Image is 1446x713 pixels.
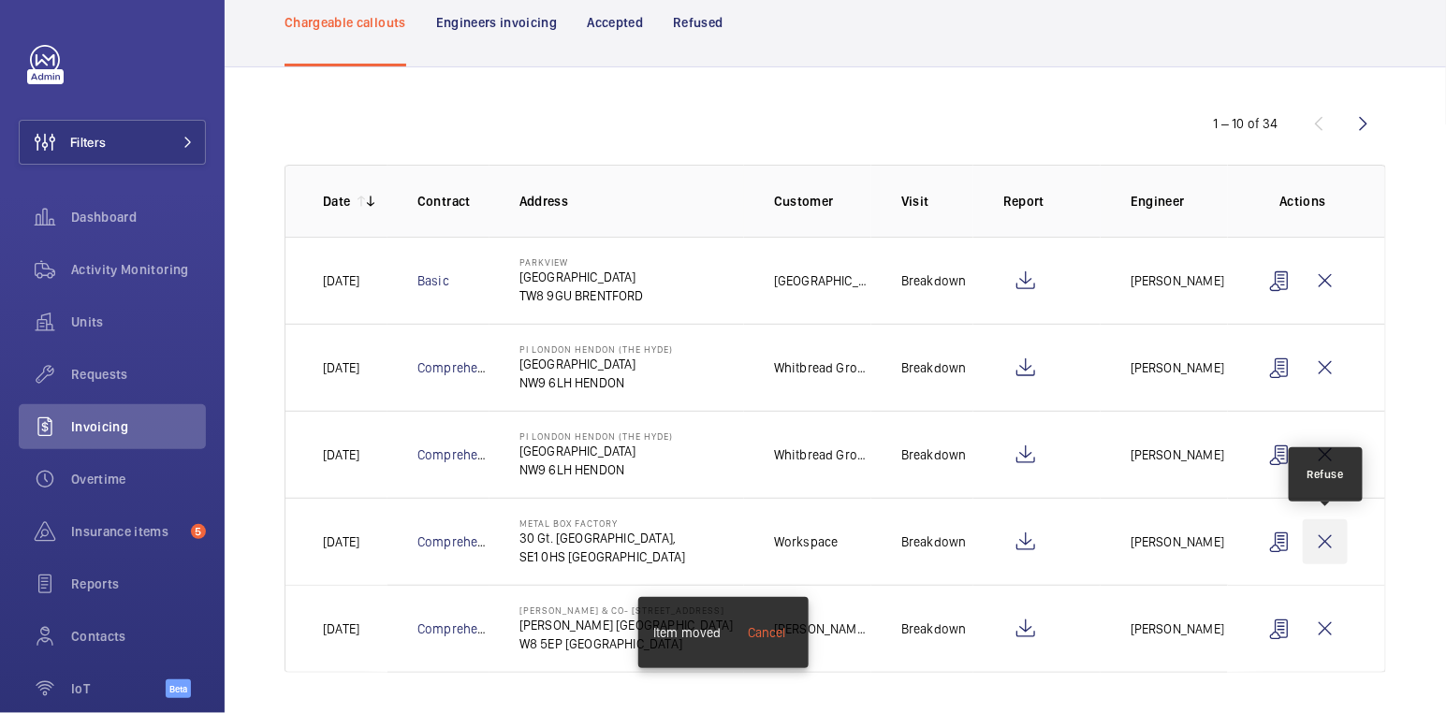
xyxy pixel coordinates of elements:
p: Accepted [587,13,643,32]
p: Chargeable callouts [285,13,406,32]
p: Breakdown [901,619,967,638]
div: Cancel [747,623,785,642]
p: NW9 6LH HENDON [519,460,673,479]
span: Invoicing [71,417,206,436]
span: Beta [166,679,191,698]
span: Dashboard [71,208,206,226]
p: [DATE] [323,619,359,638]
p: [PERSON_NAME] [1131,445,1224,464]
span: Activity Monitoring [71,260,206,279]
p: Refused [673,13,723,32]
p: Contract [417,192,489,211]
span: Units [71,313,206,331]
p: Breakdown [901,532,967,551]
p: Metal Box Factory [519,517,686,529]
p: PI London Hendon (The Hyde) [519,430,673,442]
p: Address [519,192,744,211]
p: [GEOGRAPHIC_DATA] [519,442,673,460]
span: Filters [70,133,106,152]
p: Whitbread Group PLC [774,358,871,377]
p: Customer [774,192,871,211]
p: [GEOGRAPHIC_DATA] [519,268,644,286]
p: [PERSON_NAME] & Co- [STREET_ADDRESS] [519,604,734,616]
p: W8 5EP [GEOGRAPHIC_DATA] [519,634,734,653]
p: Report [1003,192,1101,211]
p: [DATE] [323,532,359,551]
p: Breakdown [901,271,967,290]
button: Cancel [728,610,804,655]
p: [GEOGRAPHIC_DATA] [519,355,673,373]
a: Comprehensive [417,534,509,549]
p: Breakdown [901,358,967,377]
p: [GEOGRAPHIC_DATA], [GEOGRAPHIC_DATA] [774,271,871,290]
span: IoT [71,679,166,698]
p: Date [323,192,350,211]
p: Engineer [1131,192,1228,211]
p: TW8 9GU BRENTFORD [519,286,644,305]
p: [DATE] [323,358,359,377]
p: Workspace [774,532,839,551]
span: Contacts [71,627,206,646]
p: NW9 6LH HENDON [519,373,673,392]
a: Comprehensive [417,447,509,462]
span: Insurance items [71,522,183,541]
p: Parkview [519,256,644,268]
span: Overtime [71,470,206,488]
p: Engineers invoicing [436,13,558,32]
p: [PERSON_NAME] [1131,532,1224,551]
p: [PERSON_NAME] [1131,619,1224,638]
p: [PERSON_NAME] [1131,271,1224,290]
div: 1 – 10 of 34 [1214,114,1278,133]
p: Breakdown [901,445,967,464]
button: Filters [19,120,206,165]
p: Whitbread Group PLC [774,445,871,464]
p: Actions [1258,192,1348,211]
a: Comprehensive [417,621,509,636]
p: SE1 0HS [GEOGRAPHIC_DATA] [519,547,686,566]
span: 5 [191,524,206,539]
a: Comprehensive [417,360,509,375]
div: Refuse [1307,466,1344,483]
p: [PERSON_NAME] [GEOGRAPHIC_DATA] [519,616,734,634]
p: PI London Hendon (The Hyde) [519,343,673,355]
div: Item moved [653,623,722,642]
span: Requests [71,365,206,384]
p: [PERSON_NAME] [1131,358,1224,377]
p: [DATE] [323,445,359,464]
span: Reports [71,575,206,593]
p: Visit [901,192,973,211]
a: Basic [417,273,449,288]
p: [DATE] [323,271,359,290]
p: 30 Gt. [GEOGRAPHIC_DATA], [519,529,686,547]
